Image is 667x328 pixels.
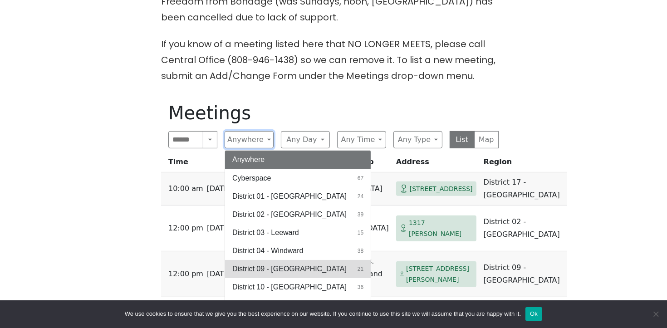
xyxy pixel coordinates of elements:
[480,172,567,206] td: District 17 - [GEOGRAPHIC_DATA]
[232,245,303,256] span: District 04 - Windward
[161,156,235,172] th: Time
[225,278,371,296] button: District 10 - [GEOGRAPHIC_DATA]36 results
[203,131,217,148] button: Search
[232,282,347,293] span: District 10 - [GEOGRAPHIC_DATA]
[168,102,499,124] h1: Meetings
[225,187,371,206] button: District 01 - [GEOGRAPHIC_DATA]24 results
[392,156,480,172] th: Address
[232,173,271,184] span: Cyberspace
[232,191,347,202] span: District 01 - [GEOGRAPHIC_DATA]
[409,217,473,240] span: 1317 [PERSON_NAME]
[337,131,386,148] button: Any Time
[393,131,442,148] button: Any Type
[207,268,231,280] span: [DATE]
[161,36,506,84] p: If you know of a meeting listed here that NO LONGER MEETS, please call Central Office (808-946-14...
[225,296,371,314] button: District 17 - [GEOGRAPHIC_DATA]32 results
[168,131,203,148] input: Search
[232,227,299,238] span: District 03 - Leeward
[358,229,363,237] span: 15 results
[281,131,330,148] button: Any Day
[358,265,363,273] span: 21 results
[207,182,231,195] span: [DATE]
[125,309,521,318] span: We use cookies to ensure that we give you the best experience on our website. If you continue to ...
[358,283,363,291] span: 36 results
[525,307,542,321] button: Ok
[358,247,363,255] span: 38 results
[225,206,371,224] button: District 02 - [GEOGRAPHIC_DATA]39 results
[225,169,371,187] button: Cyberspace67 results
[358,174,363,182] span: 67 results
[207,222,231,235] span: [DATE]
[358,192,363,201] span: 24 results
[450,131,475,148] button: List
[410,183,473,195] span: [STREET_ADDRESS]
[232,209,347,220] span: District 02 - [GEOGRAPHIC_DATA]
[406,263,473,285] span: [STREET_ADDRESS][PERSON_NAME]
[225,131,274,148] button: Anywhere
[225,150,371,314] div: Anywhere
[225,224,371,242] button: District 03 - Leeward15 results
[225,151,371,169] button: Anywhere
[480,251,567,297] td: District 09 - [GEOGRAPHIC_DATA]
[480,206,567,251] td: District 02 - [GEOGRAPHIC_DATA]
[651,309,660,318] span: No
[225,260,371,278] button: District 09 - [GEOGRAPHIC_DATA]21 results
[225,242,371,260] button: District 04 - Windward38 results
[474,131,499,148] button: Map
[168,222,203,235] span: 12:00 PM
[480,156,567,172] th: Region
[232,264,347,274] span: District 09 - [GEOGRAPHIC_DATA]
[358,211,363,219] span: 39 results
[168,182,203,195] span: 10:00 AM
[168,268,203,280] span: 12:00 PM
